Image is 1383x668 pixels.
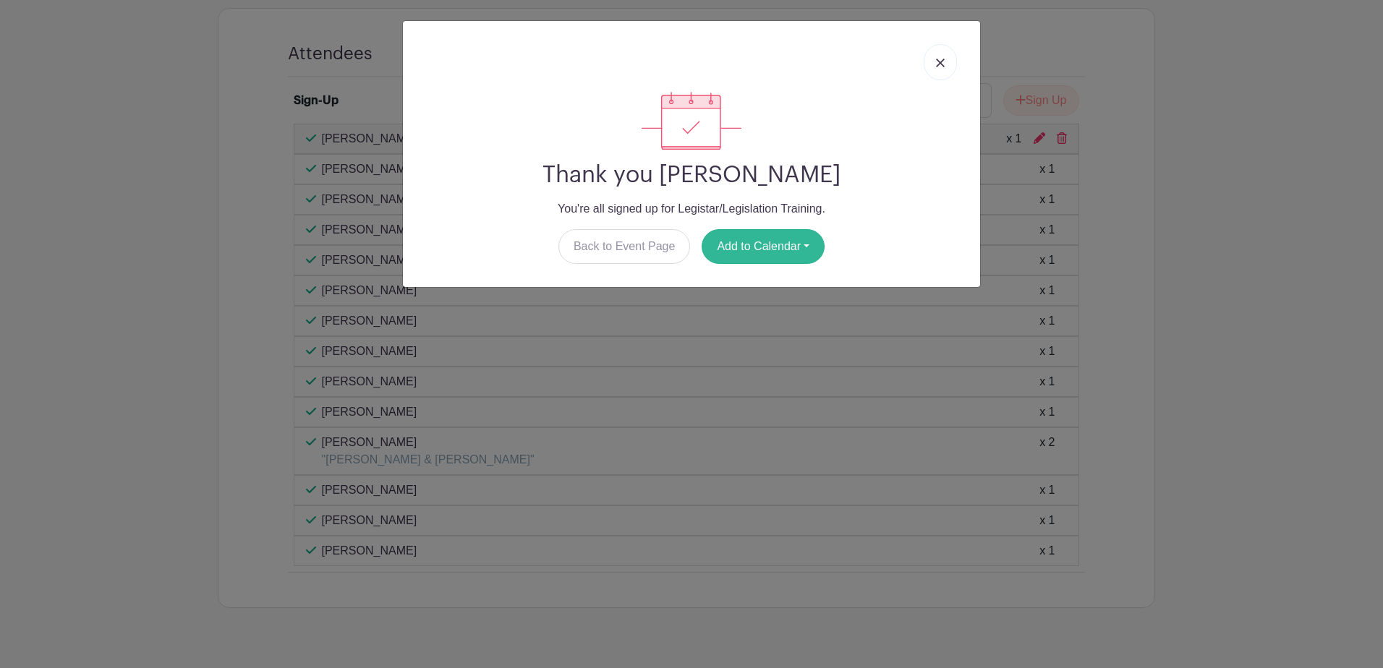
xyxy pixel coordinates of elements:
p: You're all signed up for Legistar/Legislation Training. [414,200,969,218]
a: Back to Event Page [558,229,691,264]
img: close_button-5f87c8562297e5c2d7936805f587ecaba9071eb48480494691a3f1689db116b3.svg [936,59,945,67]
button: Add to Calendar [702,229,825,264]
h2: Thank you [PERSON_NAME] [414,161,969,189]
img: signup_complete-c468d5dda3e2740ee63a24cb0ba0d3ce5d8a4ecd24259e683200fb1569d990c8.svg [642,92,741,150]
